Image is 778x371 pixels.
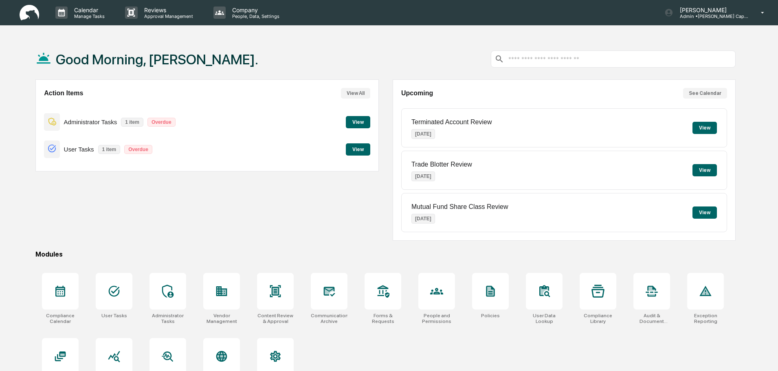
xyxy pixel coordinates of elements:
[203,313,240,324] div: Vendor Management
[346,118,370,125] a: View
[365,313,401,324] div: Forms & Requests
[257,313,294,324] div: Content Review & Approval
[633,313,670,324] div: Audit & Document Logs
[401,90,433,97] h2: Upcoming
[411,214,435,224] p: [DATE]
[44,90,83,97] h2: Action Items
[346,143,370,156] button: View
[692,206,717,219] button: View
[226,13,284,19] p: People, Data, Settings
[121,118,143,127] p: 1 item
[411,161,472,168] p: Trade Blotter Review
[341,88,370,99] button: View All
[226,7,284,13] p: Company
[418,313,455,324] div: People and Permissions
[580,313,616,324] div: Compliance Library
[64,119,117,125] p: Administrator Tasks
[138,7,197,13] p: Reviews
[481,313,500,318] div: Policies
[526,313,563,324] div: User Data Lookup
[138,13,197,19] p: Approval Management
[411,203,508,211] p: Mutual Fund Share Class Review
[56,51,258,68] h1: Good Morning, [PERSON_NAME].
[683,88,727,99] button: See Calendar
[346,145,370,153] a: View
[411,129,435,139] p: [DATE]
[411,119,492,126] p: Terminated Account Review
[42,313,79,324] div: Compliance Calendar
[692,164,717,176] button: View
[411,171,435,181] p: [DATE]
[673,13,749,19] p: Admin • [PERSON_NAME] Capital
[124,145,152,154] p: Overdue
[752,344,774,366] iframe: Open customer support
[149,313,186,324] div: Administrator Tasks
[20,5,39,21] img: logo
[687,313,724,324] div: Exception Reporting
[68,13,109,19] p: Manage Tasks
[147,118,176,127] p: Overdue
[98,145,121,154] p: 1 item
[101,313,127,318] div: User Tasks
[346,116,370,128] button: View
[35,250,736,258] div: Modules
[311,313,347,324] div: Communications Archive
[64,146,94,153] p: User Tasks
[692,122,717,134] button: View
[673,7,749,13] p: [PERSON_NAME]
[68,7,109,13] p: Calendar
